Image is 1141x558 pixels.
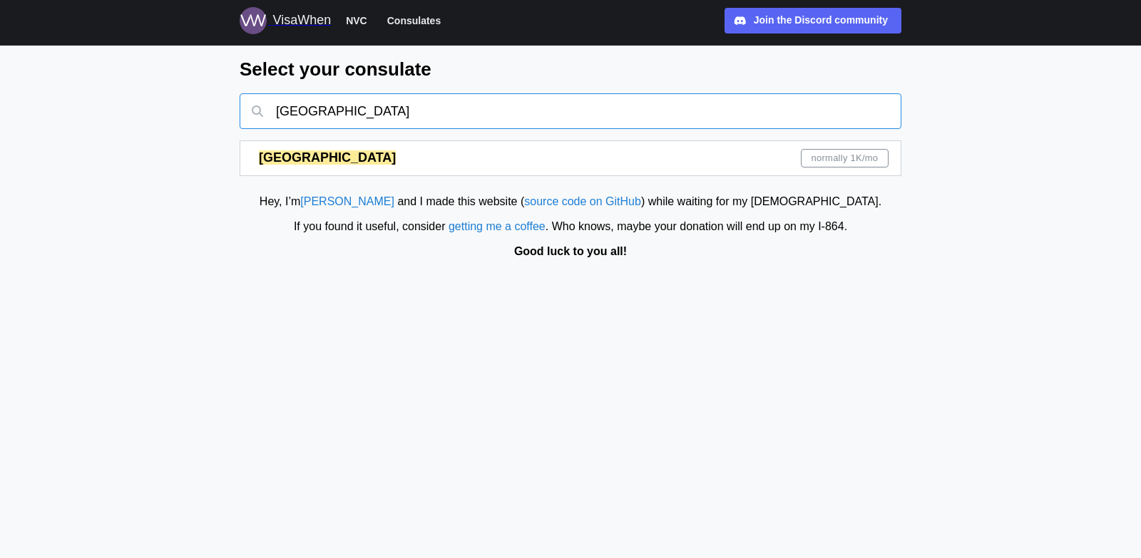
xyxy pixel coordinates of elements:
span: NVC [346,12,367,29]
img: Logo for VisaWhen [240,7,267,34]
a: source code on GitHub [524,195,641,207]
a: Join the Discord community [725,8,901,33]
span: Consulates [387,12,441,29]
div: Good luck to you all! [7,243,1134,261]
div: Join the Discord community [754,13,888,29]
div: If you found it useful, consider . Who knows, maybe your donation will end up on my I‑864. [7,218,1134,236]
a: [GEOGRAPHIC_DATA]normally 1K/mo [240,140,901,176]
button: NVC [339,11,374,30]
a: getting me a coffee [449,220,546,232]
a: Logo for VisaWhen VisaWhen [240,7,331,34]
mark: [GEOGRAPHIC_DATA] [259,150,396,165]
div: Hey, I’m and I made this website ( ) while waiting for my [DEMOGRAPHIC_DATA]. [7,193,1134,211]
span: normally 1K /mo [812,150,879,167]
button: Consulates [381,11,447,30]
a: [PERSON_NAME] [300,195,394,207]
input: Atlantis [240,93,901,129]
div: VisaWhen [272,11,331,31]
h2: Select your consulate [240,57,901,82]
